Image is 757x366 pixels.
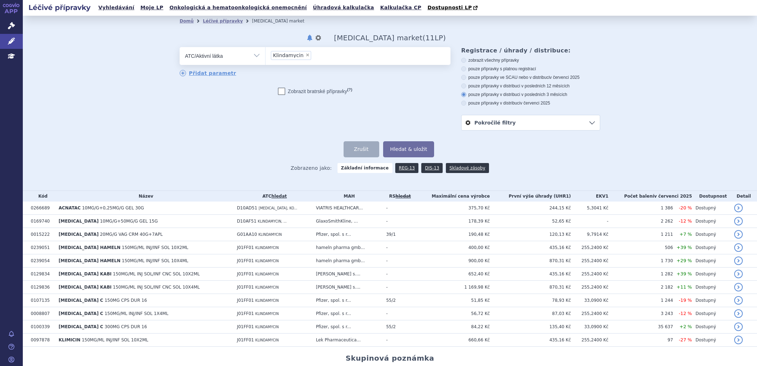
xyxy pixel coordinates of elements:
[414,307,490,320] td: 56,72 Kč
[138,3,165,12] a: Moje LP
[679,311,692,316] span: -12 %
[104,324,147,329] span: 300MG CPS DUR 16
[312,191,382,202] th: MAH
[490,307,571,320] td: 87,03 Kč
[490,294,571,307] td: 78,93 Kč
[237,205,257,210] span: D10AD51
[312,307,382,320] td: Pfizer, spol. s r...
[731,191,757,202] th: Detail
[396,194,411,199] del: hledat
[237,298,254,303] span: J01FF01
[27,215,55,228] td: 0169740
[305,53,310,57] span: ×
[608,215,673,228] td: 2 262
[608,294,673,307] td: 1 244
[461,75,600,80] label: pouze přípravky ve SCAU nebo v distribuci
[311,3,376,12] a: Úhradová kalkulačka
[414,281,490,294] td: 1 169,98 Kč
[27,191,55,202] th: Kód
[237,337,254,342] span: J01FF01
[237,232,257,237] span: G01AA10
[734,270,743,278] a: detail
[414,294,490,307] td: 51,85 Kč
[104,311,168,316] span: 150MG/ML INJ/INF SOL 1X4ML
[490,268,571,281] td: 435,16 Kč
[58,324,103,329] span: [MEDICAL_DATA] C
[312,215,382,228] td: GlaxoSmithKline, ...
[571,202,608,215] td: 5,3041 Kč
[113,285,200,290] span: 150MG/ML INJ SOL/INF CNC SOL 10X4ML
[608,191,692,202] th: Počet balení
[100,219,158,224] span: 10MG/G+50MG/G GEL 15G
[414,334,490,347] td: 660,66 Kč
[692,334,731,347] td: Dostupný
[180,70,236,76] a: Přidat parametr
[255,272,279,276] span: KLINDAMYCIN
[312,281,382,294] td: [PERSON_NAME] s....
[692,320,731,334] td: Dostupný
[679,218,692,224] span: -12 %
[180,19,194,24] a: Domů
[312,320,382,334] td: Pfizer, spol. s r...
[734,256,743,265] a: detail
[734,296,743,305] a: detail
[258,219,287,223] span: KLINDAMYCIN, ...
[312,334,382,347] td: Lek Pharmaceutica...
[382,294,414,307] td: 55/2
[692,268,731,281] td: Dostupný
[571,191,608,202] th: EKV1
[27,320,55,334] td: 0100339
[312,241,382,254] td: hameln pharma gmb...
[273,53,304,58] span: Klindamycin
[679,337,692,342] span: -27 %
[679,232,692,237] span: +7 %
[734,283,743,291] a: detail
[312,294,382,307] td: Pfizer, spol. s r...
[27,254,55,268] td: 0239054
[255,325,279,329] span: KLINDAMYCIN
[27,228,55,241] td: 0015222
[692,191,731,202] th: Dostupnost
[571,281,608,294] td: 255,2400 Kč
[313,51,317,60] input: Klindamycin
[382,268,414,281] td: -
[421,163,443,173] a: DIS-13
[312,228,382,241] td: Pfizer, spol. s r...
[571,254,608,268] td: 255,2400 Kč
[734,309,743,318] a: detail
[608,320,673,334] td: 35 637
[414,268,490,281] td: 652,40 Kč
[571,241,608,254] td: 255,2400 Kč
[490,254,571,268] td: 870,31 Kč
[414,215,490,228] td: 178,39 Kč
[255,259,279,263] span: KLINDAMYCIN
[414,202,490,215] td: 375,70 Kč
[461,92,600,97] label: pouze přípravky v distribuci v posledních 3 měsících
[414,228,490,241] td: 190,48 Kč
[306,34,313,42] button: notifikace
[461,57,600,63] label: zobrazit všechny přípravky
[58,219,98,224] span: [MEDICAL_DATA]
[692,228,731,241] td: Dostupný
[446,163,489,173] a: Skladové zásoby
[58,311,103,316] span: [MEDICAL_DATA] C
[571,294,608,307] td: 33,0900 Kč
[550,75,580,80] span: v červenci 2025
[692,281,731,294] td: Dostupný
[346,354,434,362] h2: Skupinová poznámka
[461,47,600,54] h3: Registrace / úhrady / distribuce:
[571,215,608,228] td: -
[58,271,112,276] span: [MEDICAL_DATA] KABI
[237,245,254,250] span: J01FF01
[58,337,80,342] span: KLIMICIN
[608,334,673,347] td: 97
[27,202,55,215] td: 0266689
[676,284,692,290] span: +11 %
[571,228,608,241] td: 9,7914 Kč
[259,206,297,210] span: [MEDICAL_DATA], KO...
[312,268,382,281] td: [PERSON_NAME] s....
[100,232,163,237] span: 20MG/G VAG CRM 40G+7APL
[571,334,608,347] td: 255,2400 Kč
[382,202,414,215] td: -
[676,271,692,276] span: +39 %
